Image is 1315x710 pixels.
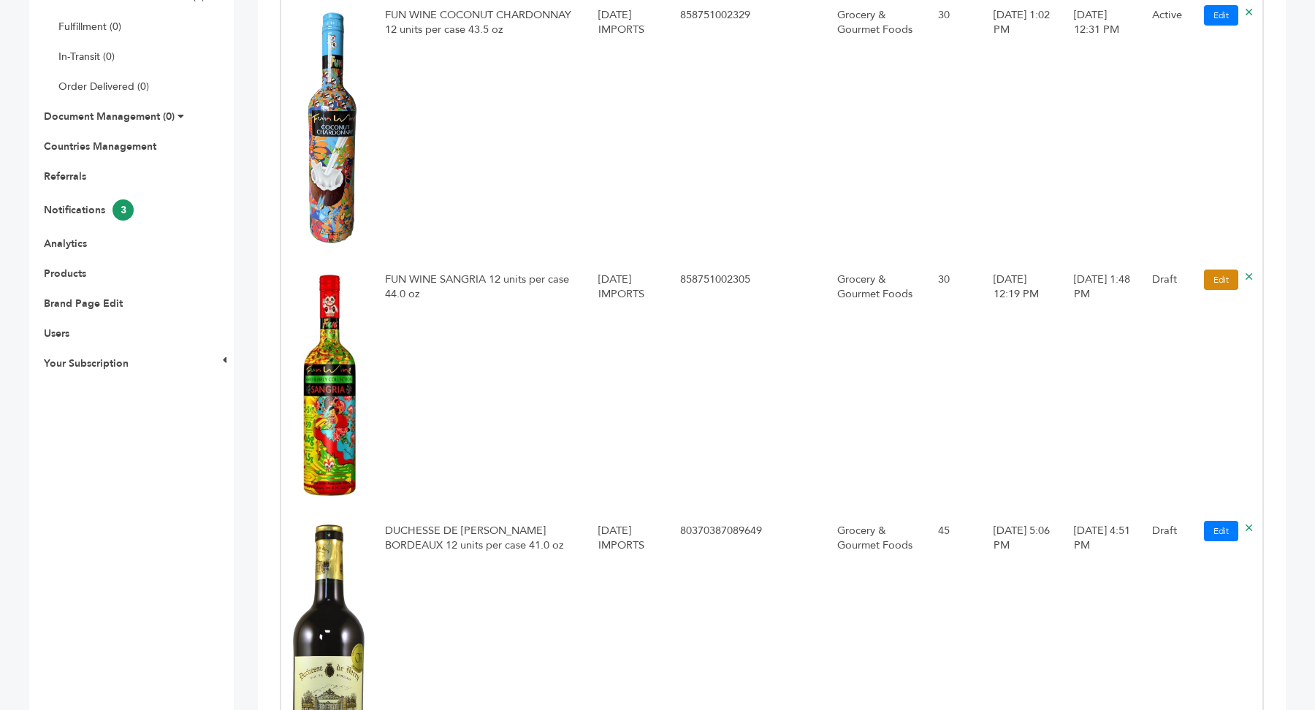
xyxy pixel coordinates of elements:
a: Edit [1204,5,1238,26]
a: Referrals [44,169,86,183]
a: Analytics [44,237,87,251]
span: 3 [113,199,134,221]
td: Grocery & Gourmet Foods [827,262,928,514]
img: No Image [291,273,365,498]
a: Fulfillment (0) [58,20,121,34]
td: 858751002305 [670,262,772,514]
td: [DATE] 12:19 PM [983,262,1064,514]
a: Edit [1204,521,1238,541]
td: [DATE] 1:48 PM [1064,262,1141,514]
a: Document Management (0) [44,110,175,123]
td: FUN WINE SANGRIA 12 units per case 44.0 oz [375,262,588,514]
a: Notifications3 [44,203,134,217]
a: Users [44,327,69,340]
td: Draft [1142,262,1194,514]
img: No Image [291,9,365,248]
a: Your Subscription [44,356,129,370]
a: In-Transit (0) [58,50,115,64]
a: Edit [1204,270,1238,290]
a: Countries Management [44,140,156,153]
td: [DATE] IMPORTS [588,262,670,514]
a: Order Delivered (0) [58,80,149,93]
td: 30 [928,262,983,514]
a: Products [44,267,86,280]
a: Brand Page Edit [44,297,123,310]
